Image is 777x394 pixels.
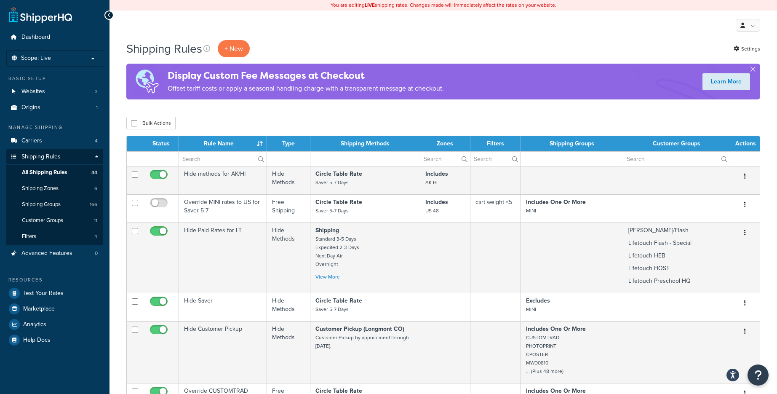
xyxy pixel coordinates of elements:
span: 6 [94,185,97,192]
input: Search [470,152,521,166]
td: Hide methods for AK/HI [179,166,267,194]
span: 4 [95,137,98,145]
small: CUSTOMTRAD PHOTOPRINT CPOSTER MWD0810 ... (Plus 48 more) [526,334,563,375]
span: Marketplace [23,306,55,313]
li: Advanced Features [6,246,103,261]
a: View More [315,273,340,281]
span: Dashboard [21,34,50,41]
td: Override MINI rates to US for Saver 5-7 [179,194,267,222]
th: Shipping Groups [521,136,624,151]
span: Carriers [21,137,42,145]
p: Lifetouch HEB [628,252,725,260]
small: US 48 [425,207,439,214]
li: Shipping Groups [6,197,103,212]
a: Shipping Rules [6,149,103,165]
td: Hide Methods [267,321,310,383]
span: Websites [21,88,45,95]
a: Test Your Rates [6,286,103,301]
span: Advanced Features [21,250,72,257]
td: Hide Methods [267,222,310,293]
a: ShipperHQ Home [9,6,72,23]
td: Hide Customer Pickup [179,321,267,383]
a: Help Docs [6,332,103,348]
p: + New [218,40,250,57]
b: LIVE [365,1,375,9]
span: 3 [95,88,98,95]
h1: Shipping Rules [126,40,202,57]
strong: Includes [425,198,448,206]
strong: Excludes [526,296,550,305]
div: Basic Setup [6,75,103,82]
li: Websites [6,84,103,99]
td: Hide Paid Rates for LT [179,222,267,293]
th: Rule Name : activate to sort column ascending [179,136,267,151]
li: Customer Groups [6,213,103,228]
span: Shipping Groups [22,201,61,208]
button: Open Resource Center [748,365,769,386]
small: Customer Pickup by appointment through [DATE]. [315,334,409,350]
strong: Customer Pickup (Longmont CO) [315,324,404,333]
div: Manage Shipping [6,124,103,131]
li: Shipping Zones [6,181,103,196]
small: Saver 5-7 Days [315,179,349,186]
span: Test Your Rates [23,290,64,297]
li: Origins [6,100,103,115]
strong: Circle Table Rate [315,198,362,206]
th: Filters [470,136,521,151]
span: Origins [21,104,40,111]
p: Lifetouch Preschool HQ [628,277,725,285]
strong: Includes One Or More [526,198,586,206]
input: Search [420,152,470,166]
th: Zones [420,136,470,151]
div: Resources [6,276,103,284]
td: Hide Methods [267,293,310,321]
span: 44 [91,169,97,176]
a: Marketplace [6,301,103,316]
a: Dashboard [6,29,103,45]
a: Shipping Zones 6 [6,181,103,196]
small: AK HI [425,179,438,186]
th: Shipping Methods [310,136,420,151]
a: Advanced Features 0 [6,246,103,261]
span: Analytics [23,321,46,328]
small: Saver 5-7 Days [315,207,349,214]
a: Origins 1 [6,100,103,115]
td: Hide Methods [267,166,310,194]
span: Customer Groups [22,217,63,224]
input: Search [623,152,730,166]
img: duties-banner-06bc72dcb5fe05cb3f9472aba00be2ae8eb53ab6f0d8bb03d382ba314ac3c341.png [126,64,168,99]
span: Filters [22,233,36,240]
strong: Circle Table Rate [315,169,362,178]
strong: Includes One Or More [526,324,586,333]
small: MINI [526,207,536,214]
li: Analytics [6,317,103,332]
a: Filters 4 [6,229,103,244]
strong: Shipping [315,226,339,235]
th: Status [143,136,179,151]
input: Search [179,152,267,166]
th: Customer Groups [623,136,730,151]
li: Filters [6,229,103,244]
th: Type [267,136,310,151]
a: All Shipping Rules 44 [6,165,103,180]
a: Customer Groups 11 [6,213,103,228]
td: cart weight <5 [470,194,521,222]
a: Learn More [702,73,750,90]
button: Bulk Actions [126,117,176,129]
td: Free Shipping [267,194,310,222]
span: 11 [94,217,97,224]
span: All Shipping Rules [22,169,67,176]
td: [PERSON_NAME]/Flash [623,222,730,293]
span: Shipping Zones [22,185,59,192]
td: Hide Saver [179,293,267,321]
span: 0 [95,250,98,257]
strong: Includes [425,169,448,178]
span: Shipping Rules [21,153,61,161]
a: Shipping Groups 166 [6,197,103,212]
span: 4 [94,233,97,240]
th: Actions [730,136,760,151]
